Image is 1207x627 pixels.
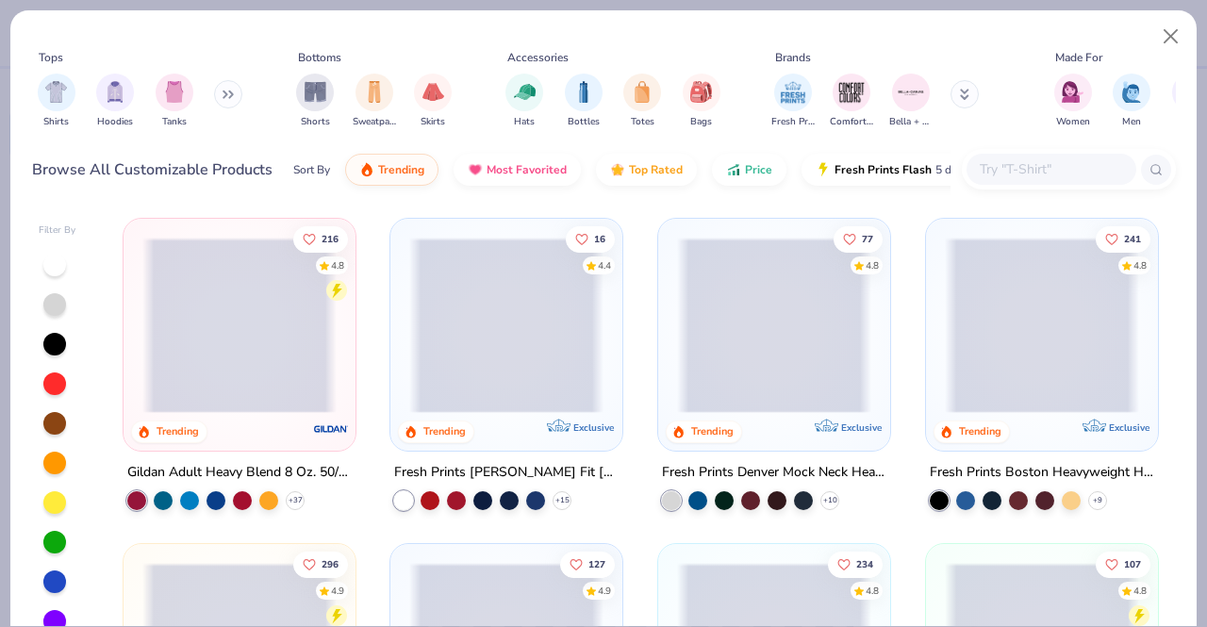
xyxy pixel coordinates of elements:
span: Trending [378,162,424,177]
button: filter button [38,74,75,129]
span: Comfort Colors [830,115,873,129]
span: 296 [322,559,339,569]
span: Exclusive [1109,421,1149,434]
span: 127 [589,559,606,569]
span: + 37 [288,495,302,506]
div: filter for Tanks [156,74,193,129]
span: + 9 [1093,495,1102,506]
span: Price [745,162,772,177]
div: filter for Hoodies [96,74,134,129]
div: filter for Sweatpants [353,74,396,129]
div: Fresh Prints Boston Heavyweight Hoodie [930,461,1154,485]
div: Filter By [39,223,76,238]
button: Close [1153,19,1189,55]
button: Most Favorited [454,154,581,186]
img: Gildan logo [311,410,349,448]
button: filter button [296,74,334,129]
span: Sweatpants [353,115,396,129]
button: Like [828,551,883,577]
span: 234 [856,559,873,569]
button: Like [293,551,348,577]
img: Tanks Image [164,81,185,103]
span: Shorts [301,115,330,129]
button: filter button [414,74,452,129]
span: Shirts [43,115,69,129]
span: Bottles [568,115,600,129]
div: Sort By [293,161,330,178]
span: 216 [322,234,339,243]
button: Like [293,225,348,252]
div: Fresh Prints Denver Mock Neck Heavyweight Sweatshirt [662,461,886,485]
img: most_fav.gif [468,162,483,177]
img: Shorts Image [305,81,326,103]
img: trending.gif [359,162,374,177]
div: filter for Shirts [38,74,75,129]
button: Trending [345,154,438,186]
button: Like [561,551,616,577]
button: Like [834,225,883,252]
div: Gildan Adult Heavy Blend 8 Oz. 50/50 Hooded Sweatshirt [127,461,352,485]
button: filter button [1054,74,1092,129]
span: Top Rated [629,162,683,177]
img: Bottles Image [573,81,594,103]
span: Fresh Prints Flash [835,162,932,177]
div: Made For [1055,49,1102,66]
span: Exclusive [841,421,882,434]
img: Totes Image [632,81,653,103]
img: Bags Image [690,81,711,103]
img: Fresh Prints Image [779,78,807,107]
img: Comfort Colors Image [837,78,866,107]
button: Like [1096,225,1150,252]
button: filter button [96,74,134,129]
div: Accessories [507,49,569,66]
span: 5 day delivery [935,159,1005,181]
div: Tops [39,49,63,66]
div: Brands [775,49,811,66]
div: filter for Comfort Colors [830,74,873,129]
img: Hoodies Image [105,81,125,103]
img: flash.gif [816,162,831,177]
div: 4.8 [331,258,344,272]
button: filter button [353,74,396,129]
span: Fresh Prints [771,115,815,129]
span: 241 [1124,234,1141,243]
img: TopRated.gif [610,162,625,177]
span: Women [1056,115,1090,129]
span: Skirts [421,115,445,129]
span: Bags [690,115,712,129]
button: Like [567,225,616,252]
button: filter button [623,74,661,129]
img: Women Image [1062,81,1083,103]
button: filter button [565,74,603,129]
span: Tanks [162,115,187,129]
div: Fresh Prints [PERSON_NAME] Fit [PERSON_NAME] Shirt with Stripes [394,461,619,485]
img: Men Image [1121,81,1142,103]
div: 4.8 [866,258,879,272]
div: 4.4 [599,258,612,272]
span: Hats [514,115,535,129]
img: Skirts Image [422,81,444,103]
button: filter button [771,74,815,129]
input: Try "T-Shirt" [978,158,1123,180]
div: filter for Bags [683,74,720,129]
div: filter for Women [1054,74,1092,129]
button: Fresh Prints Flash5 day delivery [802,154,1019,186]
button: filter button [156,74,193,129]
span: 16 [595,234,606,243]
div: 4.8 [1133,584,1147,598]
div: filter for Bottles [565,74,603,129]
span: 77 [862,234,873,243]
div: Bottoms [298,49,341,66]
div: filter for Men [1113,74,1150,129]
span: Bella + Canvas [889,115,933,129]
span: Hoodies [97,115,133,129]
span: + 15 [555,495,570,506]
span: 107 [1124,559,1141,569]
img: Bella + Canvas Image [897,78,925,107]
button: filter button [505,74,543,129]
span: Men [1122,115,1141,129]
div: 4.9 [331,584,344,598]
div: filter for Bella + Canvas [889,74,933,129]
img: Shirts Image [45,81,67,103]
button: Price [712,154,786,186]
